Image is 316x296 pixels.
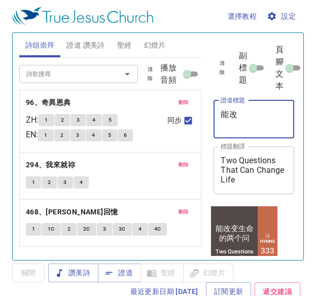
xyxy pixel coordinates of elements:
span: 詩頌崇拜 [25,39,55,52]
b: 294、我來就祢 [26,159,75,171]
span: 證道 讚美詩 [66,39,104,52]
button: 2 [42,176,57,189]
span: 清除 [146,65,154,83]
button: 4 [86,114,101,126]
button: 清除 [140,63,160,85]
span: 4 [92,131,95,140]
span: 證道 [106,267,133,279]
span: 5 [108,131,111,140]
p: ZH : [26,114,39,126]
button: 選擇教程 [224,7,261,26]
button: 讚美詩 [48,264,98,282]
img: True Jesus Church [12,7,153,25]
button: 3 [71,114,86,126]
button: 清除 [214,57,231,79]
span: 選擇教程 [228,10,257,23]
span: 4 [80,178,83,187]
span: 刪除 [179,98,189,107]
span: 清除 [220,59,225,77]
button: 1 [39,114,54,126]
span: 1 [44,131,47,140]
button: 3 [70,129,85,141]
span: 3 [63,178,66,187]
button: 96、奇異恩典 [26,96,73,109]
button: 2 [61,223,77,235]
span: 幻燈片 [144,39,166,52]
button: 2 [55,114,70,126]
span: 1C [48,225,55,234]
button: 5 [102,114,118,126]
button: 3C [113,223,132,235]
span: 4 [138,225,142,234]
b: 96、奇異恩典 [26,96,71,109]
span: 3 [76,131,79,140]
span: 2 [61,116,64,125]
button: 1 [26,176,41,189]
span: 6 [124,131,127,140]
button: 刪除 [172,96,195,108]
button: 4 [132,223,148,235]
button: 4C [148,223,167,235]
span: 2 [60,131,63,140]
span: 4C [154,225,161,234]
span: 刪除 [179,160,189,169]
span: 3C [119,225,126,234]
button: 設定 [265,7,300,26]
button: 4 [86,129,101,141]
span: 頁腳文本 [275,44,284,92]
span: 聖經 [117,39,132,52]
span: 3 [77,116,80,125]
span: 2C [83,225,90,234]
span: 刪除 [179,207,189,216]
button: 1C [42,223,61,235]
button: 證道 [98,264,141,282]
span: 讚美詩 [56,267,90,279]
span: 設定 [269,10,296,23]
span: 3 [103,225,106,234]
span: 1 [45,116,48,125]
button: 4 [74,176,89,189]
span: 4 [92,116,95,125]
button: 刪除 [172,159,195,171]
button: 1 [38,129,53,141]
span: 副標題 [239,50,247,86]
textarea: 能改变生命 [221,109,287,129]
button: 刪除 [172,206,195,218]
button: 5 [102,129,117,141]
textarea: Two Questions That Can Change Life [221,156,287,184]
button: 3 [57,176,73,189]
b: 468、[PERSON_NAME]回憶 [26,206,118,218]
span: 2 [48,178,51,187]
button: 1 [26,223,41,235]
iframe: from-child [209,205,279,293]
span: 2 [67,225,71,234]
span: 5 [109,116,112,125]
span: 播放音頻 [160,62,182,86]
span: 同步 [167,115,182,126]
button: 2C [77,223,96,235]
button: 468、[PERSON_NAME]回憶 [26,206,120,218]
button: 294、我來就祢 [26,159,77,171]
button: Open [120,67,134,81]
button: 2 [54,129,69,141]
button: 6 [118,129,133,141]
button: 3 [97,223,112,235]
span: 1 [32,225,35,234]
span: 1 [32,178,35,187]
p: EN : [26,129,38,141]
